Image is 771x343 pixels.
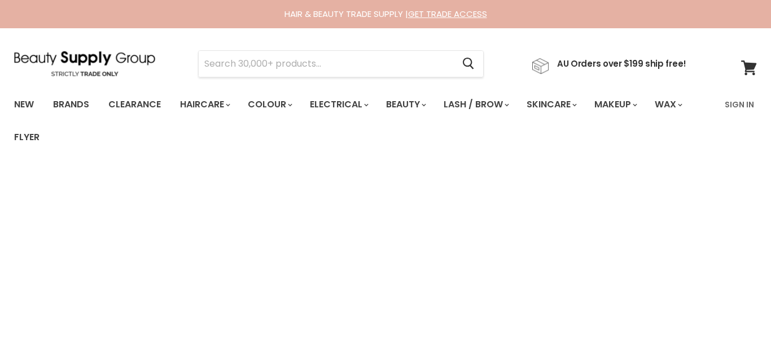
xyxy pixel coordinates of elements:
[100,93,169,116] a: Clearance
[453,51,483,77] button: Search
[301,93,375,116] a: Electrical
[6,125,48,149] a: Flyer
[408,8,487,20] a: GET TRADE ACCESS
[518,93,584,116] a: Skincare
[378,93,433,116] a: Beauty
[199,51,453,77] input: Search
[718,93,761,116] a: Sign In
[435,93,516,116] a: Lash / Brow
[198,50,484,77] form: Product
[586,93,644,116] a: Makeup
[6,93,42,116] a: New
[45,93,98,116] a: Brands
[239,93,299,116] a: Colour
[646,93,689,116] a: Wax
[6,88,718,154] ul: Main menu
[172,93,237,116] a: Haircare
